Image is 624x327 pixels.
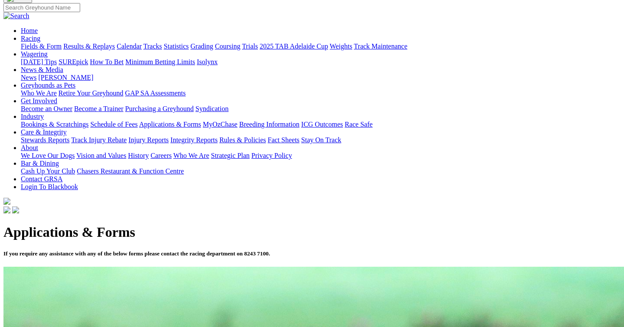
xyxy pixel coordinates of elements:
a: MyOzChase [203,121,237,128]
a: Stewards Reports [21,136,69,144]
a: Login To Blackbook [21,183,78,190]
a: Results & Replays [63,43,115,50]
div: Wagering [21,58,621,66]
a: GAP SA Assessments [125,89,186,97]
a: History [128,152,149,159]
a: Who We Are [21,89,57,97]
a: Integrity Reports [170,136,218,144]
a: Grading [191,43,213,50]
a: Schedule of Fees [90,121,137,128]
a: Injury Reports [128,136,169,144]
div: Industry [21,121,621,128]
a: 2025 TAB Adelaide Cup [260,43,328,50]
img: twitter.svg [12,206,19,213]
a: [PERSON_NAME] [38,74,93,81]
a: Syndication [195,105,228,112]
a: Weights [330,43,352,50]
a: Track Maintenance [354,43,407,50]
a: Become an Owner [21,105,72,112]
a: Vision and Values [76,152,126,159]
a: Tracks [143,43,162,50]
a: Track Injury Rebate [71,136,127,144]
div: Racing [21,43,621,50]
div: News & Media [21,74,621,82]
a: Statistics [164,43,189,50]
a: Coursing [215,43,240,50]
a: Contact GRSA [21,175,62,183]
a: Minimum Betting Limits [125,58,195,65]
a: Become a Trainer [74,105,123,112]
a: News & Media [21,66,63,73]
a: Greyhounds as Pets [21,82,75,89]
a: Isolynx [197,58,218,65]
a: Careers [150,152,172,159]
a: Purchasing a Greyhound [125,105,194,112]
a: Strategic Plan [211,152,250,159]
a: Get Involved [21,97,57,105]
input: Search [3,3,80,12]
a: Home [21,27,38,34]
a: News [21,74,36,81]
a: Race Safe [344,121,372,128]
img: logo-grsa-white.png [3,198,10,205]
a: Calendar [117,43,142,50]
a: How To Bet [90,58,124,65]
div: Get Involved [21,105,621,113]
a: Breeding Information [239,121,299,128]
a: Bar & Dining [21,160,59,167]
a: ICG Outcomes [301,121,343,128]
div: Greyhounds as Pets [21,89,621,97]
div: Care & Integrity [21,136,621,144]
a: Applications & Forms [139,121,201,128]
a: About [21,144,38,151]
a: Trials [242,43,258,50]
h1: Applications & Forms [3,224,621,240]
a: We Love Our Dogs [21,152,75,159]
a: Racing [21,35,40,42]
div: About [21,152,621,160]
a: Industry [21,113,44,120]
a: Privacy Policy [251,152,292,159]
img: Search [3,12,29,20]
a: Stay On Track [301,136,341,144]
img: facebook.svg [3,206,10,213]
div: Bar & Dining [21,167,621,175]
a: Retire Your Greyhound [58,89,123,97]
a: [DATE] Tips [21,58,57,65]
a: Bookings & Scratchings [21,121,88,128]
a: Cash Up Your Club [21,167,75,175]
a: Care & Integrity [21,128,67,136]
a: SUREpick [58,58,88,65]
a: Rules & Policies [219,136,266,144]
a: Wagering [21,50,48,58]
a: Fields & Form [21,43,62,50]
h5: If you require any assistance with any of the below forms please contact the racing department on... [3,250,621,257]
a: Chasers Restaurant & Function Centre [77,167,184,175]
a: Who We Are [173,152,209,159]
a: Fact Sheets [268,136,299,144]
